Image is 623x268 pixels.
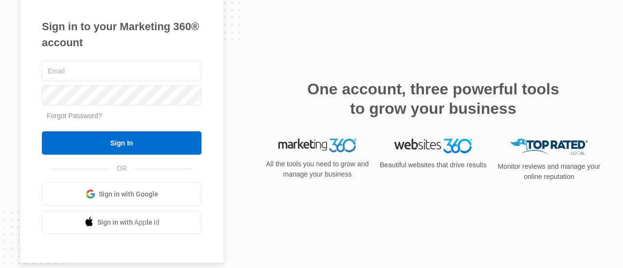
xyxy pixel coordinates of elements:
[110,163,134,174] span: OR
[263,159,372,179] p: All the tools you need to grow and manage your business
[42,18,202,51] h1: Sign in to your Marketing 360® account
[99,189,158,199] span: Sign in with Google
[379,160,488,170] p: Beautiful websites that drive results
[97,217,160,228] span: Sign in with Apple Id
[42,182,202,206] a: Sign in with Google
[495,161,604,182] p: Monitor reviews and manage your online reputation
[47,112,102,120] a: Forgot Password?
[42,131,202,155] input: Sign In
[278,139,356,152] img: Marketing 360
[510,139,588,155] img: Top Rated Local
[42,61,202,81] input: Email
[42,211,202,234] a: Sign in with Apple Id
[304,79,562,118] h2: One account, three powerful tools to grow your business
[394,139,472,153] img: Websites 360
